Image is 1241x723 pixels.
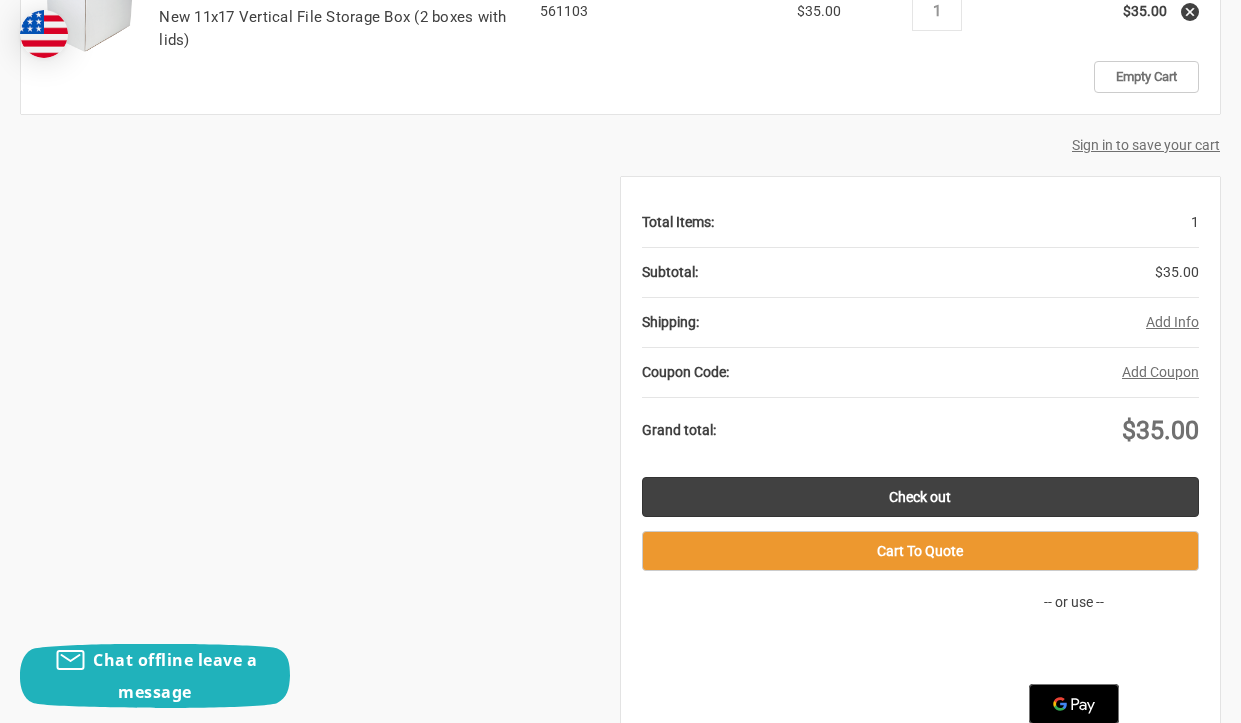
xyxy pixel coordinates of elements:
[20,10,68,58] img: duty and tax information for United States
[642,214,714,230] strong: Total Items:
[642,364,729,380] strong: Coupon Code:
[1072,137,1220,153] a: Sign in to save your cart
[540,3,588,19] span: 561103
[642,314,699,330] strong: Shipping:
[93,649,257,703] span: Chat offline leave a message
[642,264,698,280] strong: Subtotal:
[1076,669,1241,723] iframe: Google Customer Reviews
[949,592,1199,613] p: -- or use --
[797,3,841,19] span: $35.00
[999,634,1149,674] iframe: PayPal-paypal
[20,644,290,708] button: Chat offline leave a message
[1122,362,1199,383] button: Add Coupon
[642,422,716,438] strong: Grand total:
[1122,416,1199,445] span: $35.00
[642,477,1200,517] a: Check out
[714,198,1200,247] div: 1
[642,531,1200,571] button: Cart To Quote
[1123,3,1167,19] strong: $35.00
[159,8,506,49] a: New 11x17 Vertical File Storage Box (2 boxes with lids)
[1146,312,1199,333] button: Add Info
[1155,264,1199,280] span: $35.00
[1094,61,1199,93] a: Empty Cart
